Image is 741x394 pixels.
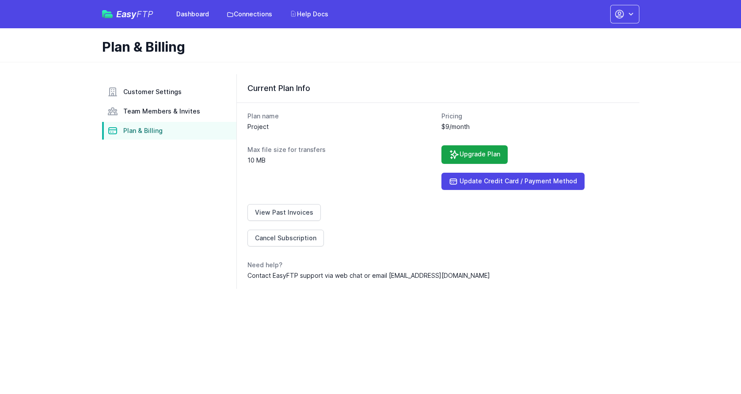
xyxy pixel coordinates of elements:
[247,83,629,94] h3: Current Plan Info
[441,112,629,121] dt: Pricing
[102,83,236,101] a: Customer Settings
[221,6,277,22] a: Connections
[441,145,508,164] a: Upgrade Plan
[102,102,236,120] a: Team Members & Invites
[247,122,435,131] dd: Project
[171,6,214,22] a: Dashboard
[102,10,113,18] img: easyftp_logo.png
[102,39,632,55] h1: Plan & Billing
[116,10,153,19] span: Easy
[441,122,629,131] dd: $9/month
[247,204,321,221] a: View Past Invoices
[137,9,153,19] span: FTP
[247,156,435,165] dd: 10 MB
[123,87,182,96] span: Customer Settings
[247,271,629,280] dd: Contact EasyFTP support via web chat or email [EMAIL_ADDRESS][DOMAIN_NAME]
[102,122,236,140] a: Plan & Billing
[247,230,324,246] a: Cancel Subscription
[123,126,163,135] span: Plan & Billing
[123,107,200,116] span: Team Members & Invites
[441,173,585,190] a: Update Credit Card / Payment Method
[285,6,334,22] a: Help Docs
[247,112,435,121] dt: Plan name
[247,145,435,154] dt: Max file size for transfers
[102,10,153,19] a: EasyFTP
[247,261,629,269] dt: Need help?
